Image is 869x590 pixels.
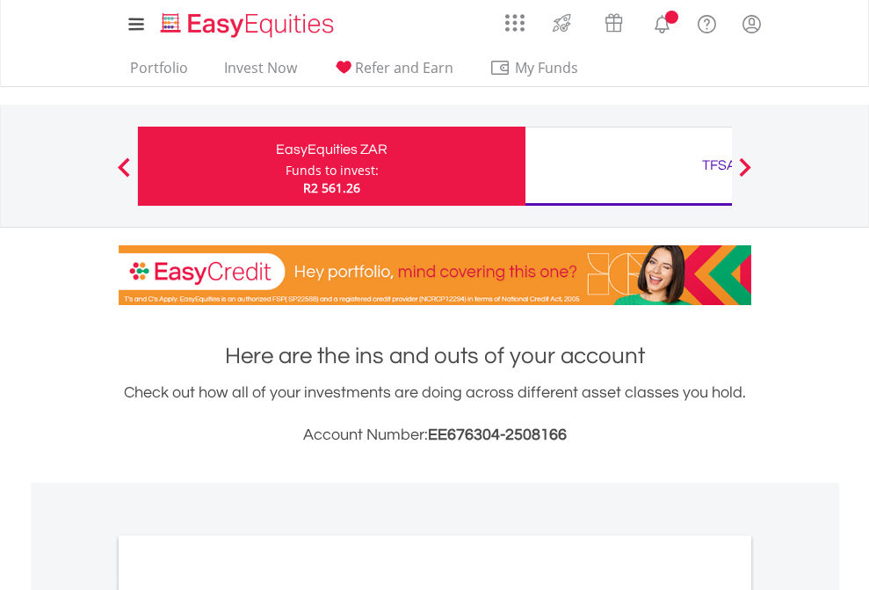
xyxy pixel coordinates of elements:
a: FAQ's and Support [684,4,729,40]
a: AppsGrid [494,4,536,33]
img: EasyCredit Promotion Banner [119,245,751,305]
h1: Here are the ins and outs of your account [119,340,751,372]
a: Refer and Earn [326,59,460,86]
a: Home page [154,4,341,40]
a: Vouchers [588,4,640,37]
span: R2 561.26 [303,179,360,196]
button: Previous [106,166,141,184]
span: EE676304-2508166 [428,426,567,443]
button: Next [728,166,763,184]
h3: Account Number: [119,423,751,448]
img: EasyEquities_Logo.png [157,11,341,40]
img: vouchers-v2.svg [599,9,628,37]
img: thrive-v2.svg [547,9,576,37]
div: Check out how all of your investments are doing across different asset classes you hold. [119,381,751,448]
img: grid-menu-icon.svg [505,13,525,33]
a: Invest Now [217,59,304,86]
div: EasyEquities ZAR [148,137,515,162]
div: Funds to invest: [286,162,379,179]
a: Portfolio [123,59,195,86]
span: Refer and Earn [355,58,453,77]
a: Notifications [640,4,684,40]
a: My Profile [729,4,774,43]
span: My Funds [489,56,605,79]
